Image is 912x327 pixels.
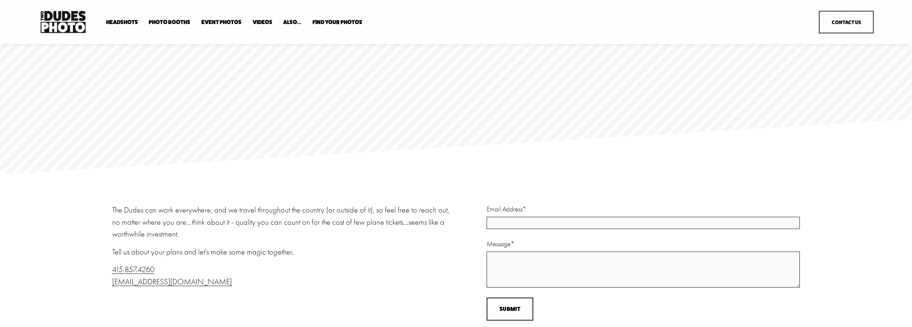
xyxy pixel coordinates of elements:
span: Photo Booths [149,19,190,25]
a: folder dropdown [312,19,362,25]
a: 415.857.4260 [112,265,154,274]
span: Headshots [106,19,138,25]
a: Event Photos [201,19,242,25]
span: Also... [283,19,301,25]
input: Submit [487,298,533,321]
a: [EMAIL_ADDRESS][DOMAIN_NAME] [112,277,232,286]
span: Find Your Photos [312,19,362,25]
p: The Dudes can work everywhere, and we travel throughout the country (or outside of it), so feel f... [112,204,454,240]
p: Tell us about your plans and let's make some magic together. [112,246,454,258]
a: folder dropdown [106,19,138,25]
img: Two Dudes Photo | Headshots, Portraits &amp; Photo Booths [38,9,88,35]
a: Videos [253,19,272,25]
label: Message [487,239,800,249]
a: Contact Us [819,11,874,33]
label: Email Address [487,204,800,215]
a: folder dropdown [149,19,190,25]
a: folder dropdown [283,19,301,25]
